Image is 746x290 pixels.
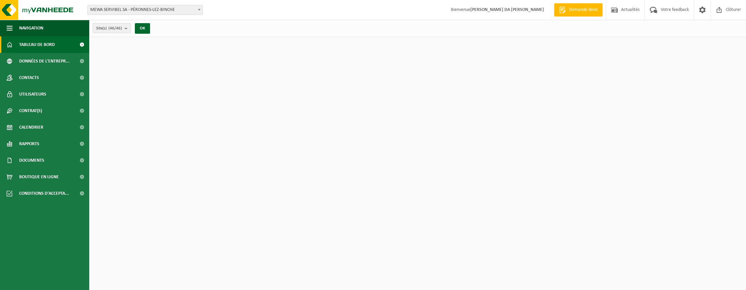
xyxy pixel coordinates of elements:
[19,119,43,136] span: Calendrier
[19,53,70,69] span: Données de l'entrepr...
[19,136,39,152] span: Rapports
[88,5,203,15] span: MEWA SERVIBEL SA - PÉRONNES-LEZ-BINCHE
[19,103,42,119] span: Contrat(s)
[19,86,46,103] span: Utilisateurs
[19,36,55,53] span: Tableau de bord
[93,23,131,33] button: Site(s)(46/46)
[19,185,69,202] span: Conditions d'accepta...
[87,5,203,15] span: MEWA SERVIBEL SA - PÉRONNES-LEZ-BINCHE
[568,7,599,13] span: Demande devis
[19,20,43,36] span: Navigation
[19,169,59,185] span: Boutique en ligne
[135,23,150,34] button: OK
[19,69,39,86] span: Contacts
[470,7,544,12] strong: [PERSON_NAME] DA [PERSON_NAME]
[108,26,122,30] count: (46/46)
[554,3,603,17] a: Demande devis
[19,152,44,169] span: Documents
[96,23,122,33] span: Site(s)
